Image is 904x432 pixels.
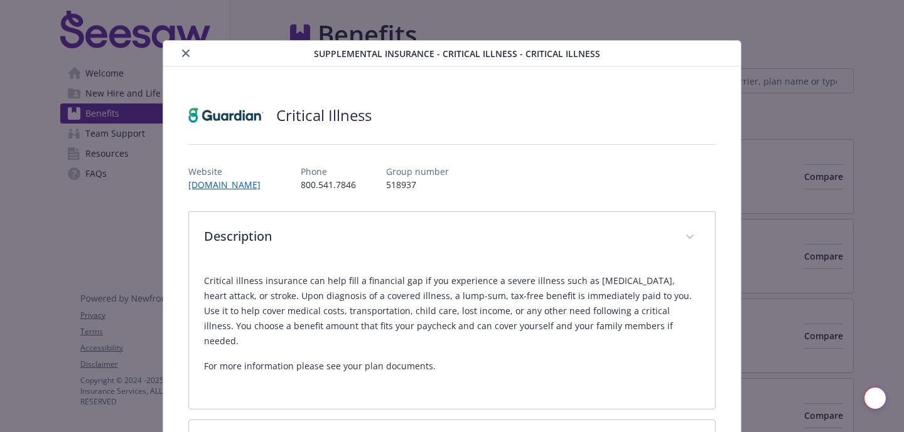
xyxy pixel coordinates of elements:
[386,165,449,178] p: Group number
[386,178,449,191] p: 518937
[204,273,700,349] p: Critical illness insurance can help fill a financial gap if you experience a severe illness such ...
[314,47,600,60] span: Supplemental Insurance - Critical Illness - Critical Illness
[178,46,193,61] button: close
[188,165,271,178] p: Website
[189,263,715,409] div: Description
[301,178,356,191] p: 800.541.7846
[188,97,264,134] img: Guardian
[276,105,372,126] h2: Critical Illness
[301,165,356,178] p: Phone
[204,359,700,374] p: For more information please see your plan documents.
[188,179,271,191] a: [DOMAIN_NAME]
[204,227,670,246] p: Description
[189,212,715,263] div: Description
